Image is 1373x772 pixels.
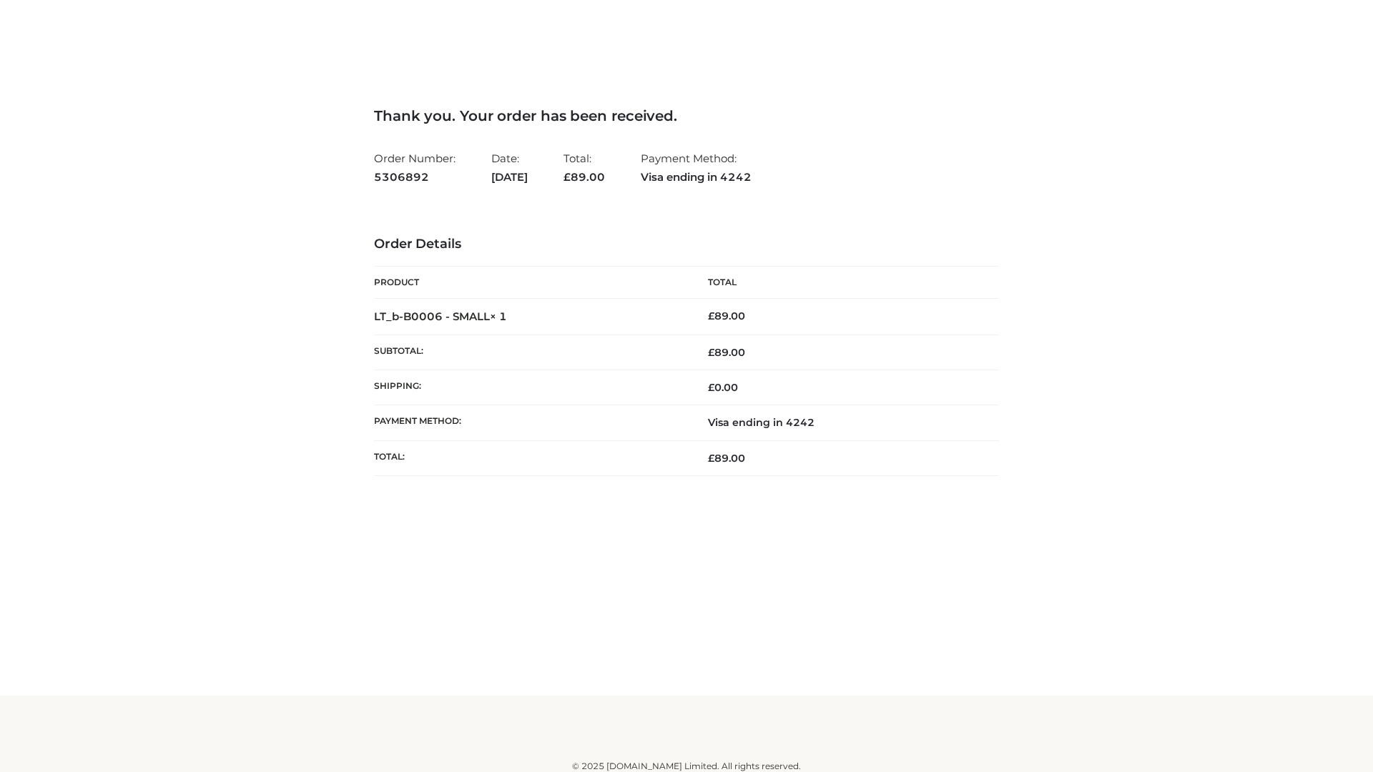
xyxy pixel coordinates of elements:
span: £ [708,346,714,359]
strong: 5306892 [374,168,456,187]
span: £ [564,170,571,184]
bdi: 89.00 [708,310,745,322]
li: Total: [564,146,605,189]
th: Payment method: [374,405,686,440]
li: Order Number: [374,146,456,189]
h3: Order Details [374,237,999,252]
span: 89.00 [564,170,605,184]
bdi: 0.00 [708,381,738,394]
span: £ [708,452,714,465]
li: Date: [491,146,528,189]
th: Subtotal: [374,335,686,370]
span: £ [708,310,714,322]
th: Product [374,267,686,299]
span: £ [708,381,714,394]
h3: Thank you. Your order has been received. [374,107,999,124]
strong: LT_b-B0006 - SMALL [374,310,507,323]
th: Total: [374,440,686,475]
span: 89.00 [708,346,745,359]
strong: Visa ending in 4242 [641,168,752,187]
strong: × 1 [490,310,507,323]
strong: [DATE] [491,168,528,187]
th: Total [686,267,999,299]
td: Visa ending in 4242 [686,405,999,440]
th: Shipping: [374,370,686,405]
li: Payment Method: [641,146,752,189]
span: 89.00 [708,452,745,465]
